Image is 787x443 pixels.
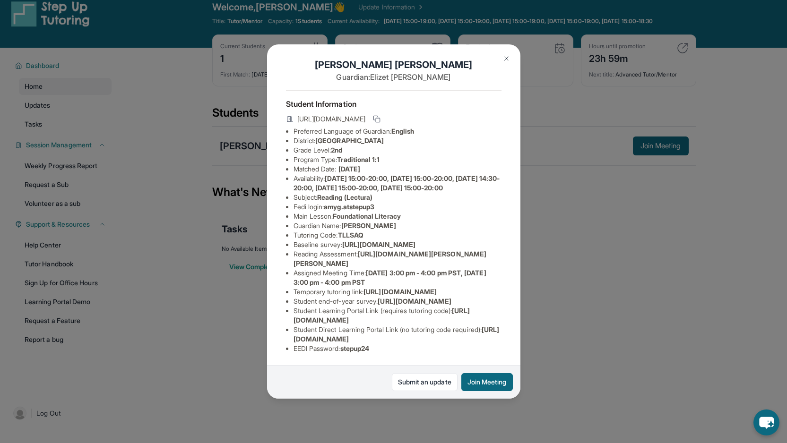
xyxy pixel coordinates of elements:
span: Reading (Lectura) [317,193,372,201]
li: Temporary tutoring link : [294,287,502,297]
button: chat-button [753,409,779,435]
span: stepup24 [340,344,370,352]
p: Guardian: Elizet [PERSON_NAME] [286,71,502,83]
li: Student end-of-year survey : [294,297,502,306]
span: [GEOGRAPHIC_DATA] [315,136,384,145]
span: [DATE] 3:00 pm - 4:00 pm PST, [DATE] 3:00 pm - 4:00 pm PST [294,269,486,286]
span: TLLSAQ [338,231,363,239]
li: Reading Assessment : [294,249,502,268]
span: Foundational Literacy [333,212,400,220]
li: Student Direct Learning Portal Link (no tutoring code required) : [294,325,502,344]
li: Matched Date: [294,164,502,174]
h4: Student Information [286,98,502,110]
li: Subject : [294,193,502,202]
li: Baseline survey : [294,240,502,249]
span: 2nd [331,146,342,154]
span: [URL][DOMAIN_NAME] [378,297,451,305]
li: Main Lesson : [294,212,502,221]
li: Availability: [294,174,502,193]
span: [URL][DOMAIN_NAME] [342,240,415,248]
li: Assigned Meeting Time : [294,268,502,287]
li: District: [294,136,502,145]
li: Eedi login : [294,202,502,212]
img: Close Icon [502,55,510,62]
li: Tutoring Code : [294,230,502,240]
li: EEDI Password : [294,344,502,353]
h1: [PERSON_NAME] [PERSON_NAME] [286,58,502,71]
li: Preferred Language of Guardian: [294,127,502,136]
span: [DATE] 15:00-20:00, [DATE] 15:00-20:00, [DATE] 14:30-20:00, [DATE] 15:00-20:00, [DATE] 15:00-20:00 [294,174,500,192]
span: Traditional 1:1 [337,155,380,163]
button: Copy link [371,113,382,125]
li: Program Type: [294,155,502,164]
li: Grade Level: [294,145,502,155]
span: [DATE] [338,165,360,173]
span: amyg.atstepup3 [324,203,374,211]
li: Guardian Name : [294,221,502,230]
button: Join Meeting [461,373,513,391]
li: Student Learning Portal Link (requires tutoring code) : [294,306,502,325]
span: [URL][DOMAIN_NAME] [297,114,365,124]
span: English [391,127,415,135]
span: [URL][DOMAIN_NAME][PERSON_NAME][PERSON_NAME] [294,250,487,267]
span: [PERSON_NAME] [341,221,397,230]
span: [URL][DOMAIN_NAME] [363,288,437,296]
a: Submit an update [392,373,458,391]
